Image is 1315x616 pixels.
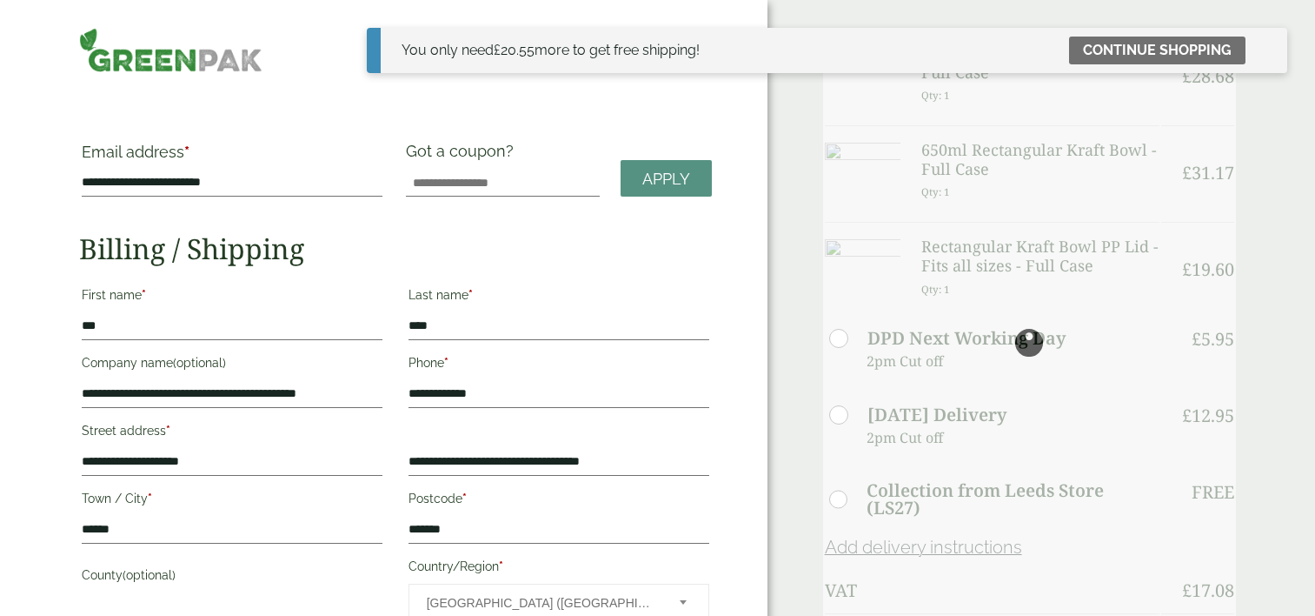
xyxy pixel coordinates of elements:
abbr: required [499,559,503,573]
abbr: required [444,356,448,370]
label: Country/Region [408,554,709,584]
label: Last name [408,283,709,312]
span: £ [494,42,501,58]
abbr: required [166,424,170,438]
label: First name [82,283,382,312]
label: County [82,563,382,593]
label: Email address [82,144,382,169]
abbr: required [142,288,146,302]
a: Continue shopping [1069,37,1245,64]
img: GreenPak Supplies [79,28,262,72]
label: Company name [82,351,382,380]
a: Apply [621,160,712,198]
span: Apply [642,170,690,189]
label: Got a coupon? [406,142,521,169]
span: (optional) [123,568,176,582]
label: Town / City [82,486,382,516]
label: Street address [82,418,382,448]
abbr: required [468,288,473,302]
abbr: required [462,492,467,506]
abbr: required [184,143,189,161]
div: You only need more to get free shipping! [402,40,700,61]
span: 20.55 [494,42,535,58]
h2: Billing / Shipping [79,232,712,265]
label: Postcode [408,486,709,516]
label: Phone [408,351,709,380]
abbr: required [148,492,152,506]
span: (optional) [173,356,226,370]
